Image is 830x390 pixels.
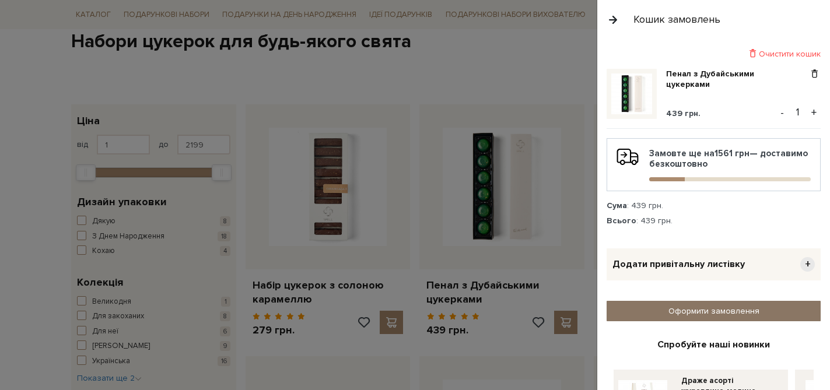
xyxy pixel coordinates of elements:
div: Замовте ще на — доставимо безкоштовно [617,148,811,181]
img: Пенал з Дубайськими цукерками [611,73,652,114]
span: Додати привітальну листівку [612,258,745,270]
div: : 439 грн. [607,216,821,226]
div: Очистити кошик [607,48,821,59]
div: : 439 грн. [607,201,821,211]
button: - [776,104,788,121]
div: Кошик замовлень [633,13,720,26]
span: + [800,257,815,272]
a: Оформити замовлення [607,301,821,321]
b: 1561 грн [715,148,750,159]
strong: Всього [607,216,636,226]
div: Спробуйте наші новинки [614,339,814,351]
button: + [807,104,821,121]
strong: Сума [607,201,627,210]
a: Пенал з Дубайськими цукерками [666,69,808,90]
span: 439 грн. [666,108,701,118]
